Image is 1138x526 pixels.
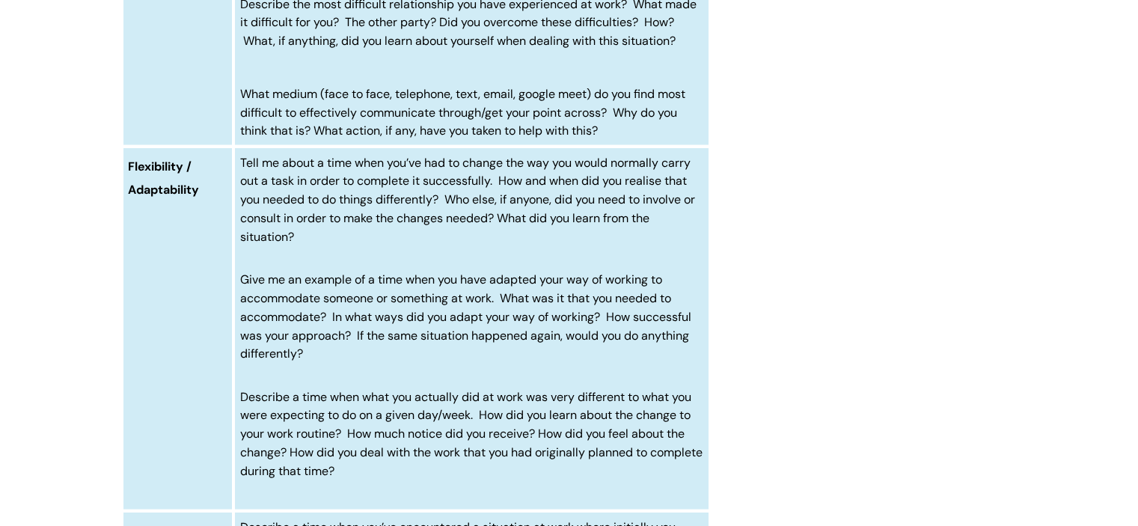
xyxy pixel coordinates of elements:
[240,272,691,361] span: Give me an example of a time when you have adapted your way of working to accommodate someone or ...
[240,155,695,245] span: Tell me about a time when you’ve had to change the way you would normally carry out a task in ord...
[240,86,685,139] span: What medium (face to face, telephone, text, email, google meet) do you find most difficult to eff...
[240,389,703,479] span: Describe a time when what you actually did at work was very different to what you were expecting ...
[128,159,199,198] span: Flexibility / Adaptability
